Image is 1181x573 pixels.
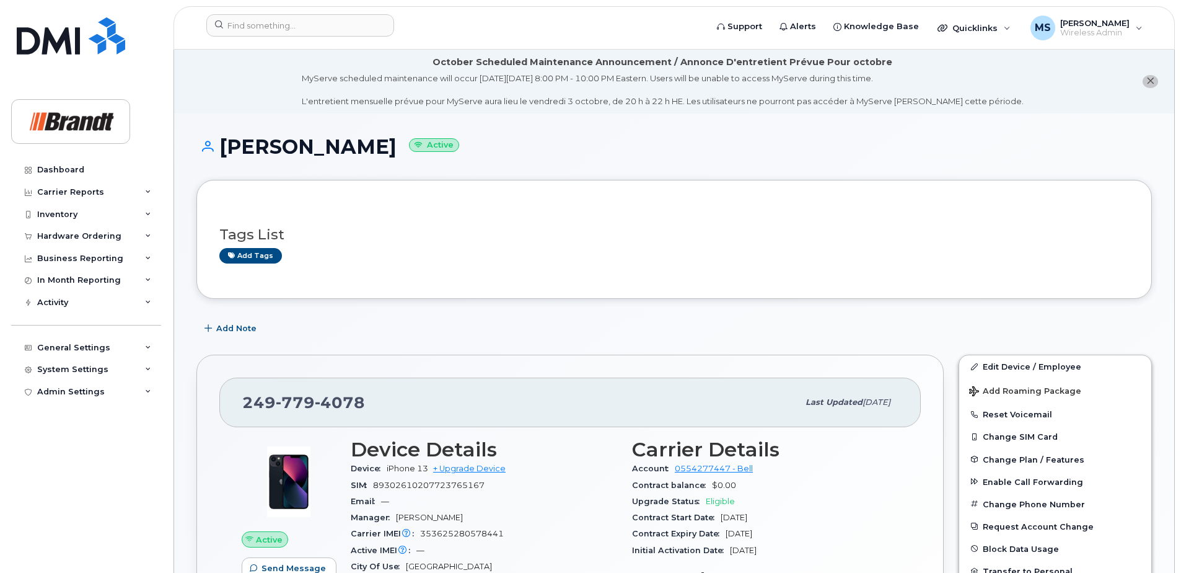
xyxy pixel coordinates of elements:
span: Enable Call Forwarding [983,477,1083,486]
span: Upgrade Status [632,497,706,506]
button: Reset Voicemail [959,403,1151,425]
span: Carrier IMEI [351,529,420,538]
img: image20231002-3703462-1ig824h.jpeg [252,445,326,519]
span: SIM [351,481,373,490]
span: Contract balance [632,481,712,490]
span: iPhone 13 [387,464,428,473]
div: October Scheduled Maintenance Announcement / Annonce D'entretient Prévue Pour octobre [432,56,892,69]
span: [DATE] [721,513,747,522]
a: 0554277447 - Bell [675,464,753,473]
span: [DATE] [726,529,752,538]
button: Block Data Usage [959,538,1151,560]
span: Contract Expiry Date [632,529,726,538]
span: Email [351,497,381,506]
h3: Tags List [219,227,1129,242]
a: + Upgrade Device [433,464,506,473]
span: 4078 [315,393,365,412]
button: close notification [1143,75,1158,88]
button: Change SIM Card [959,425,1151,448]
span: 779 [276,393,315,412]
h1: [PERSON_NAME] [196,136,1152,158]
h3: Device Details [351,438,617,461]
span: Initial Activation Date [632,546,730,555]
span: Add Roaming Package [969,386,1081,398]
span: Active [256,534,283,546]
span: — [381,497,389,506]
span: Device [351,464,387,473]
button: Change Plan / Features [959,448,1151,471]
span: [DATE] [863,398,890,407]
span: Active IMEI [351,546,416,555]
span: Change Plan / Features [983,455,1084,464]
span: [PERSON_NAME] [396,513,463,522]
button: Request Account Change [959,515,1151,538]
a: Edit Device / Employee [959,355,1151,378]
span: City Of Use [351,562,406,571]
small: Active [409,138,459,153]
span: Last updated [806,398,863,407]
span: [DATE] [730,546,757,555]
button: Change Phone Number [959,493,1151,515]
a: Add tags [219,248,282,264]
span: $0.00 [712,481,736,490]
span: 353625280578441 [420,529,504,538]
span: 89302610207723765167 [373,481,485,490]
span: Contract Start Date [632,513,721,522]
span: [GEOGRAPHIC_DATA] [406,562,492,571]
button: Add Roaming Package [959,378,1151,403]
span: Add Note [216,322,257,334]
div: MyServe scheduled maintenance will occur [DATE][DATE] 8:00 PM - 10:00 PM Eastern. Users will be u... [302,73,1024,107]
button: Add Note [196,318,267,340]
span: Manager [351,513,396,522]
h3: Carrier Details [632,438,898,461]
span: Eligible [706,497,735,506]
span: Account [632,464,675,473]
button: Enable Call Forwarding [959,471,1151,493]
span: — [416,546,424,555]
span: 249 [242,393,365,412]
